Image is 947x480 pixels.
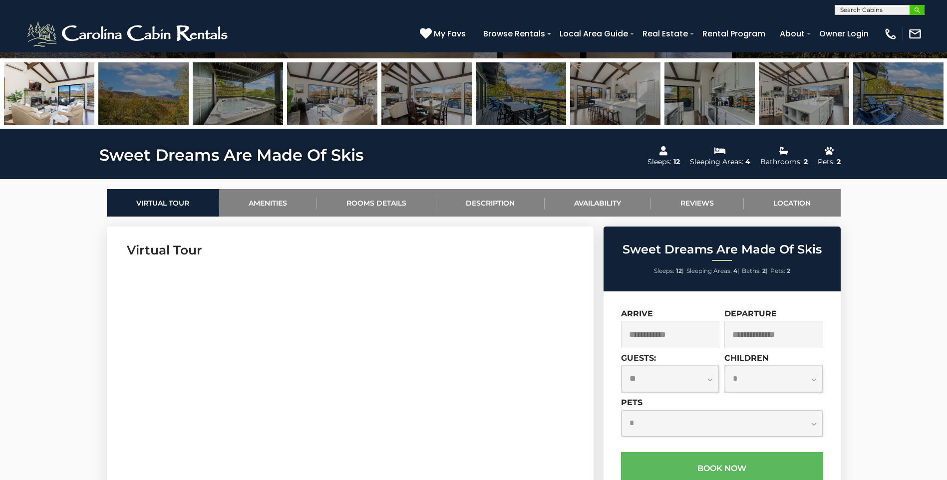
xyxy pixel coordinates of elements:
strong: 2 [787,267,790,274]
a: Reviews [651,189,744,217]
a: Availability [545,189,651,217]
strong: 2 [762,267,766,274]
li: | [742,264,768,277]
a: Virtual Tour [107,189,219,217]
strong: 4 [733,267,737,274]
span: Pets: [770,267,785,274]
a: Amenities [219,189,317,217]
label: Arrive [621,309,653,318]
label: Guests: [621,353,656,363]
a: Browse Rentals [478,25,550,42]
label: Children [724,353,769,363]
img: phone-regular-white.png [884,27,898,41]
span: Sleeping Areas: [686,267,732,274]
a: Rental Program [697,25,770,42]
li: | [654,264,684,277]
a: Local Area Guide [555,25,633,42]
img: White-1-2.png [25,19,232,49]
img: 167390717 [853,62,944,125]
a: Owner Login [814,25,874,42]
img: 167530464 [570,62,660,125]
img: 167390704 [664,62,755,125]
li: | [686,264,739,277]
label: Pets [621,398,642,407]
a: Real Estate [637,25,693,42]
a: Location [744,189,841,217]
img: 167530466 [381,62,472,125]
h3: Virtual Tour [127,241,574,259]
img: 167390720 [98,62,189,125]
img: 167530462 [4,62,94,125]
img: 167530465 [759,62,849,125]
img: mail-regular-white.png [908,27,922,41]
span: My Favs [434,27,466,40]
img: 167390716 [476,62,566,125]
span: Sleeps: [654,267,674,274]
h2: Sweet Dreams Are Made Of Skis [606,243,838,256]
a: Rooms Details [317,189,436,217]
a: My Favs [420,27,468,40]
img: 167530463 [287,62,377,125]
label: Departure [724,309,777,318]
a: About [775,25,810,42]
a: Description [436,189,545,217]
span: Baths: [742,267,761,274]
img: 168962302 [193,62,283,125]
strong: 12 [676,267,682,274]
